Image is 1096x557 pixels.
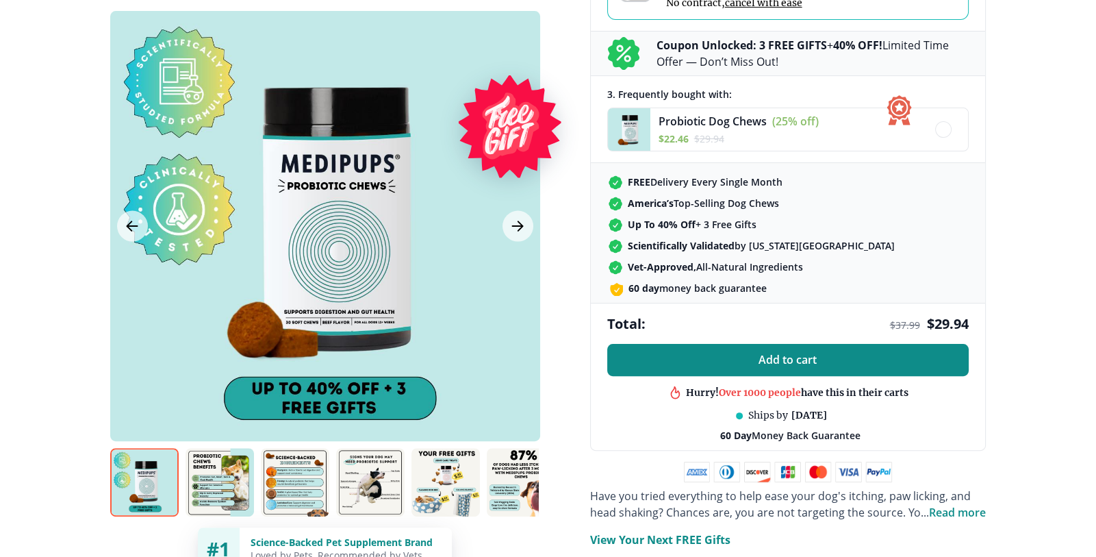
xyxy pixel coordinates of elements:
[921,505,986,520] span: ...
[628,260,696,273] strong: Vet-Approved,
[659,132,689,145] span: $ 22.46
[659,114,767,129] span: Probiotic Dog Chews
[608,108,650,151] img: Probiotic Dog Chews - Medipups
[628,218,696,231] strong: Up To 40% Off
[251,536,441,549] div: Science-Backed Pet Supplement Brand
[628,239,735,252] strong: Scientifically Validated
[759,354,817,367] span: Add to cart
[929,505,986,520] span: Read more
[628,197,779,210] span: Top-Selling Dog Chews
[748,409,788,422] span: Ships by
[628,282,767,295] span: money back guarantee
[712,386,882,399] div: in the last 24 hours
[607,88,732,101] span: 3 . Frequently bought with:
[628,260,803,273] span: All-Natural Ingredients
[261,448,329,517] img: Probiotic Dog Chews | Natural Dog Supplements
[186,448,254,517] img: Probiotic Dog Chews | Natural Dog Supplements
[628,175,782,188] span: Delivery Every Single Month
[684,462,892,482] img: payment methods
[791,409,827,422] span: [DATE]
[720,429,861,442] span: Money Back Guarantee
[720,429,752,442] strong: 60 Day
[117,211,148,242] button: Previous Image
[590,488,971,504] span: Have you tried everything to help ease your dog's itching, paw licking, and
[110,448,179,517] img: Probiotic Dog Chews | Natural Dog Supplements
[772,114,819,129] span: (25% off)
[927,314,969,333] span: $ 29.94
[607,344,969,376] button: Add to cart
[657,37,969,70] p: + Limited Time Offer — Don’t Miss Out!
[890,319,920,332] span: $ 37.99
[833,38,882,53] b: 40% OFF!
[628,197,674,210] strong: America’s
[712,386,789,399] span: In demand! sold
[607,314,646,333] span: Total:
[590,532,730,548] p: View Your Next FREE Gifts
[657,38,827,53] b: Coupon Unlocked: 3 FREE GIFTS
[336,448,405,517] img: Probiotic Dog Chews | Natural Dog Supplements
[628,239,895,252] span: by [US_STATE][GEOGRAPHIC_DATA]
[628,282,659,295] strong: 60 day
[694,132,724,145] span: $ 29.94
[628,218,756,231] span: + 3 Free Gifts
[487,448,555,517] img: Probiotic Dog Chews | Natural Dog Supplements
[628,175,650,188] strong: FREE
[411,448,480,517] img: Probiotic Dog Chews | Natural Dog Supplements
[502,211,533,242] button: Next Image
[590,505,921,520] span: head shaking? Chances are, you are not targeting the source. Yo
